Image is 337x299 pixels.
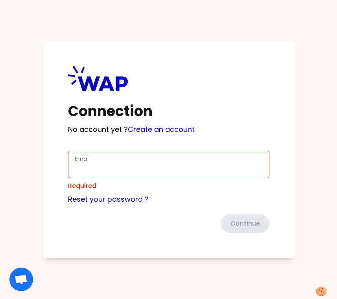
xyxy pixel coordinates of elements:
div: Open chat [9,268,33,291]
a: Create an account [128,124,195,134]
h1: Connection [68,104,269,119]
a: Reset your password ? [68,194,149,204]
button: Continue [221,214,269,233]
p: No account yet ? [68,124,269,135]
label: Email [75,155,90,163]
div: Required [68,181,269,191]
